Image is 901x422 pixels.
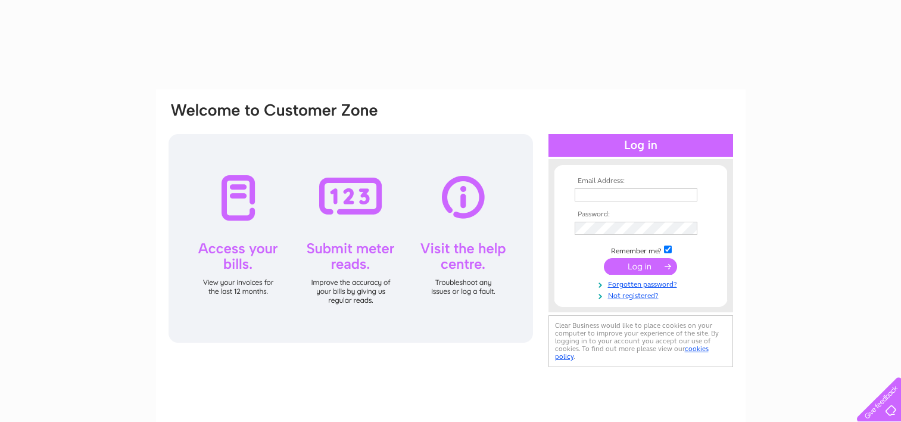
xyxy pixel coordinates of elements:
[575,289,710,300] a: Not registered?
[572,177,710,185] th: Email Address:
[604,258,677,275] input: Submit
[555,345,709,361] a: cookies policy
[548,315,733,367] div: Clear Business would like to place cookies on your computer to improve your experience of the sit...
[572,244,710,256] td: Remember me?
[572,210,710,219] th: Password:
[575,278,710,289] a: Forgotten password?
